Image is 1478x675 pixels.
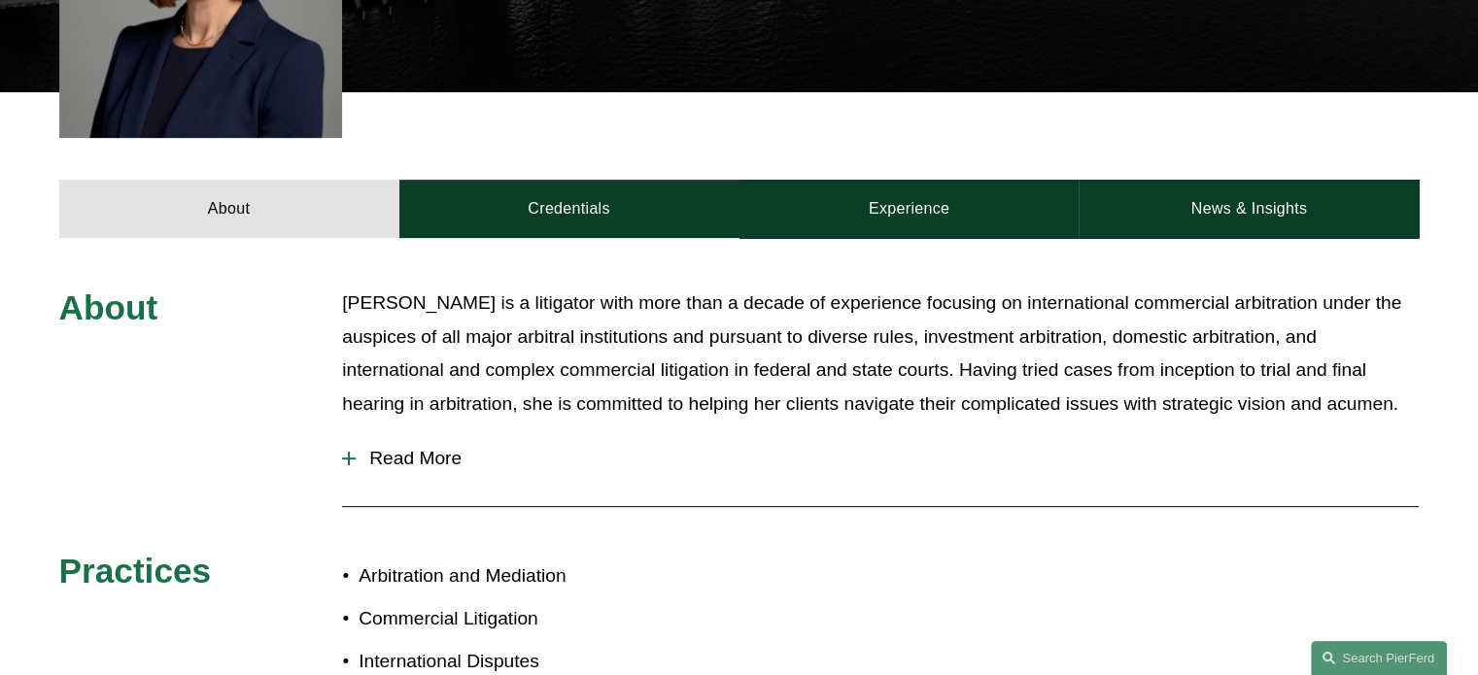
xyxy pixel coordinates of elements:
[59,552,212,590] span: Practices
[739,180,1080,238] a: Experience
[359,602,739,636] p: Commercial Litigation
[356,448,1419,469] span: Read More
[59,288,158,326] span: About
[59,180,399,238] a: About
[1079,180,1419,238] a: News & Insights
[342,287,1419,421] p: [PERSON_NAME] is a litigator with more than a decade of experience focusing on international comm...
[399,180,739,238] a: Credentials
[342,433,1419,484] button: Read More
[1311,641,1447,675] a: Search this site
[359,559,739,593] p: Arbitration and Mediation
